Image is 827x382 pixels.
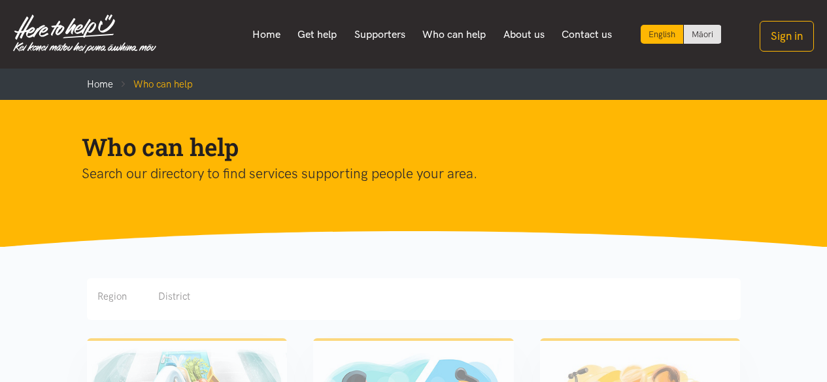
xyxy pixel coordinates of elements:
[82,131,725,163] h1: Who can help
[641,25,684,44] div: Current language
[243,21,289,48] a: Home
[97,289,127,304] div: Region
[158,289,190,304] div: District
[414,21,495,48] a: Who can help
[641,25,722,44] div: Language toggle
[13,14,156,54] img: Home
[87,78,113,90] a: Home
[495,21,554,48] a: About us
[345,21,414,48] a: Supporters
[553,21,621,48] a: Contact us
[289,21,346,48] a: Get help
[684,25,721,44] a: Switch to Te Reo Māori
[82,163,725,185] p: Search our directory to find services supporting people your area.
[760,21,814,52] button: Sign in
[113,76,193,92] li: Who can help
